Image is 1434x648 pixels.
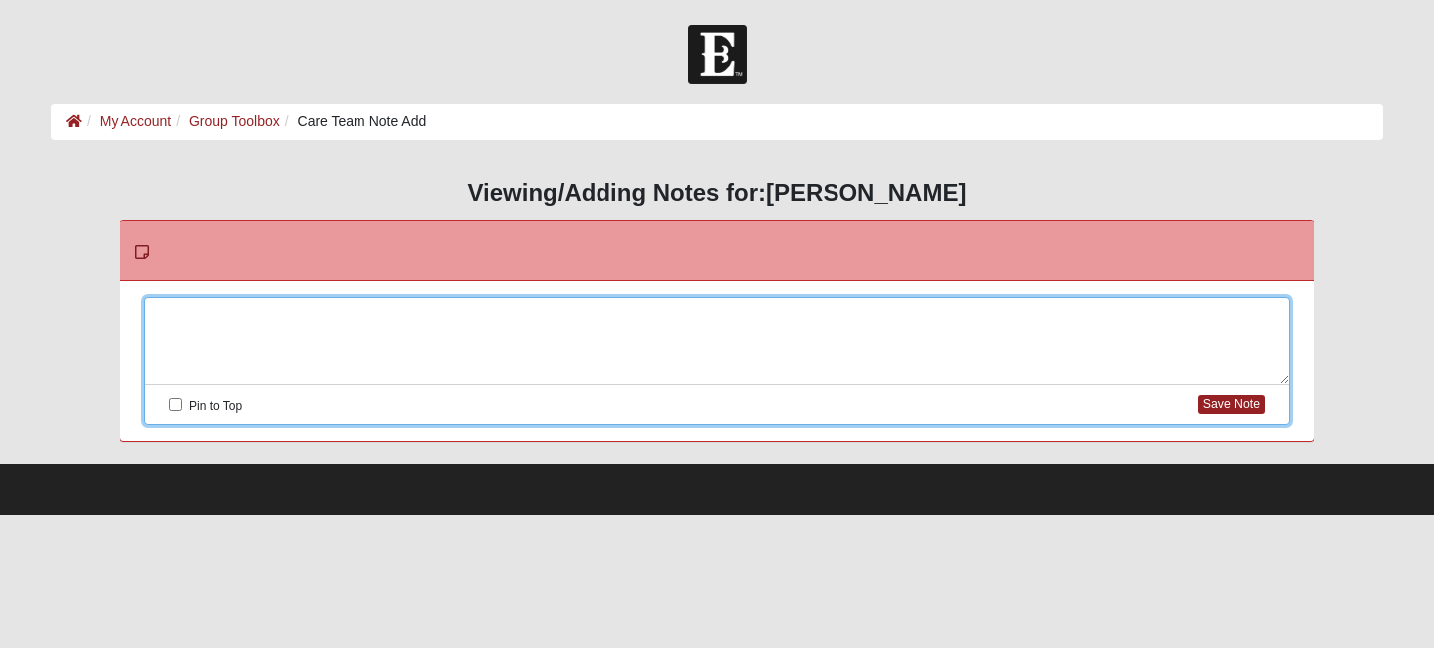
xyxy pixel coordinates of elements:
[1198,395,1265,414] button: Save Note
[280,111,427,132] li: Care Team Note Add
[51,179,1383,208] h3: Viewing/Adding Notes for:
[766,179,966,206] strong: [PERSON_NAME]
[100,113,171,129] a: My Account
[169,398,182,411] input: Pin to Top
[688,25,747,84] img: Church of Eleven22 Logo
[189,113,280,129] a: Group Toolbox
[189,399,242,413] span: Pin to Top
